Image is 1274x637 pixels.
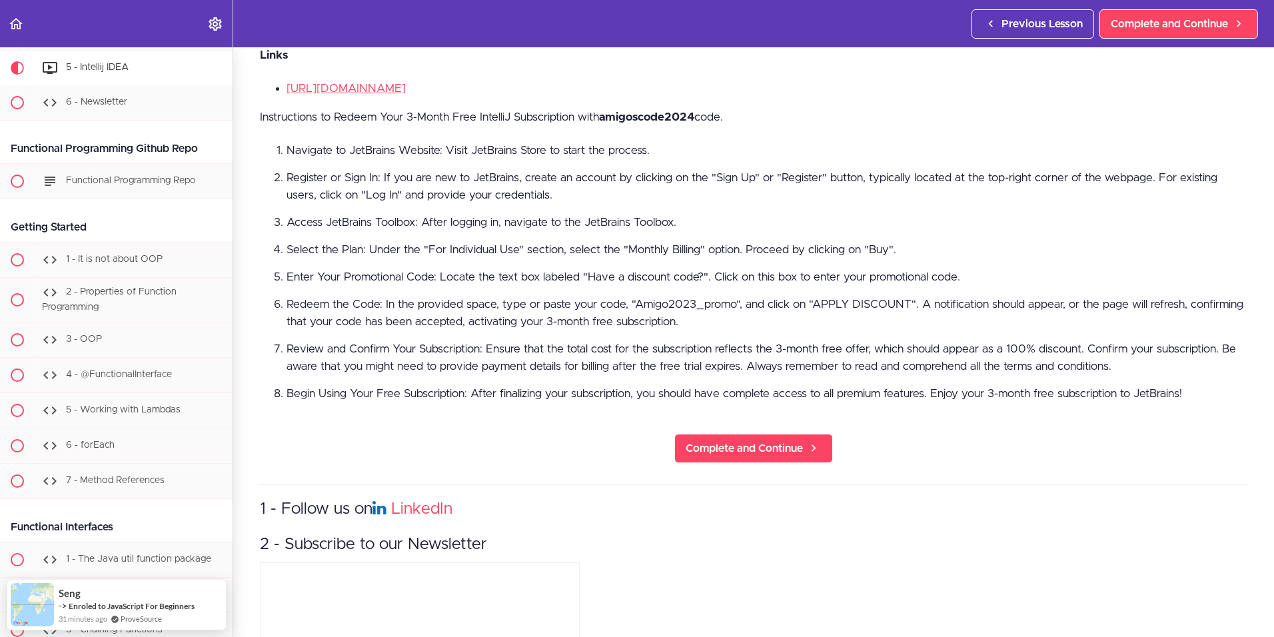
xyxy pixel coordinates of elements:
a: Complete and Continue [1099,9,1258,39]
span: 2 - Properties of Function Programming [42,287,177,312]
span: Seng [59,588,81,599]
h3: 2 - Subscribe to our Newsletter [260,534,1247,556]
li: Review and Confirm Your Subscription: Ensure that the total cost for the subscription reflects th... [287,340,1247,375]
span: 3 - OOP [66,334,102,344]
span: 1 - It is not about OOP [66,255,163,264]
p: Instructions to Redeem Your 3-Month Free IntelliJ Subscription with code. [260,107,1247,127]
li: Navigate to JetBrains Website: Visit JetBrains Store to start the process. [287,142,1247,159]
span: 4 - @FunctionalInterface [66,370,172,379]
span: 6 - Newsletter [66,97,127,107]
h3: 1 - Follow us on [260,498,1247,520]
span: 1 - The Java util function package [66,554,211,564]
a: LinkedIn [391,501,452,517]
span: 31 minutes ago [59,613,107,624]
span: -> [59,600,67,611]
span: Complete and Continue [1111,16,1228,32]
li: Register or Sign In: If you are new to JetBrains, create an account by clicking on the "Sign Up" ... [287,169,1247,204]
span: Functional Programming Repo [66,176,196,185]
a: Enroled to JavaScript For Beginners [69,601,195,611]
li: Begin Using Your Free Subscription: After finalizing your subscription, you should have complete ... [287,385,1247,402]
span: 7 - Method References [66,476,165,485]
li: Select the Plan: Under the "For Individual Use" section, select the "Monthly Billing" option. Pro... [287,241,1247,259]
img: provesource social proof notification image [11,583,54,626]
li: Redeem the Code: In the provided space, type or paste your code, "Amigo2023_promo", and click on ... [287,296,1247,330]
li: Access JetBrains Toolbox: After logging in, navigate to the JetBrains Toolbox. [287,214,1247,231]
a: Previous Lesson [971,9,1094,39]
span: 6 - forEach [66,440,115,450]
li: Enter Your Promotional Code: Locate the text box labeled "Have a discount code?". Click on this b... [287,269,1247,286]
span: 5 - Working with Lambdas [66,405,181,414]
strong: Links [260,49,288,61]
span: Previous Lesson [1001,16,1083,32]
svg: Settings Menu [207,16,223,32]
a: ProveSource [121,613,162,624]
a: Complete and Continue [674,434,833,463]
a: [URL][DOMAIN_NAME] [287,83,406,94]
strong: amigoscode2024 [599,111,694,123]
svg: Back to course curriculum [8,16,24,32]
span: Complete and Continue [686,440,803,456]
span: 5 - Intellij IDEA [66,63,129,72]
